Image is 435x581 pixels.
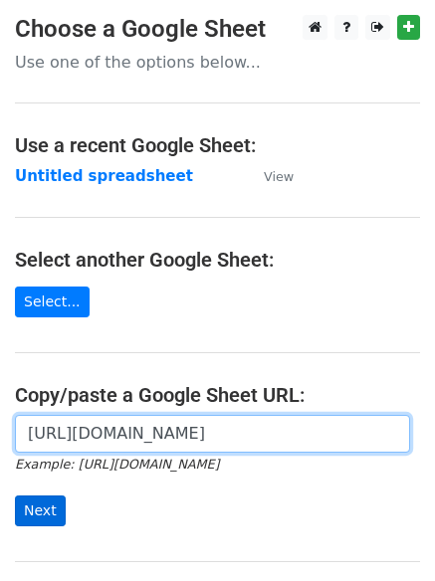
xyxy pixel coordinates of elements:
[15,415,410,453] input: Paste your Google Sheet URL here
[15,15,420,44] h3: Choose a Google Sheet
[15,167,193,185] a: Untitled spreadsheet
[15,457,219,472] small: Example: [URL][DOMAIN_NAME]
[15,383,420,407] h4: Copy/paste a Google Sheet URL:
[15,248,420,272] h4: Select another Google Sheet:
[15,52,420,73] p: Use one of the options below...
[335,485,435,581] iframe: Chat Widget
[15,287,90,317] a: Select...
[15,495,66,526] input: Next
[15,133,420,157] h4: Use a recent Google Sheet:
[244,167,294,185] a: View
[264,169,294,184] small: View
